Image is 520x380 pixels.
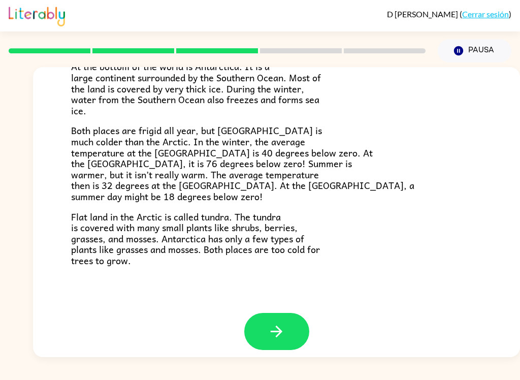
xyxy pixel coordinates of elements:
span: Flat land in the Arctic is called tundra. The tundra is covered with many small plants like shrub... [71,209,320,268]
img: Literably [9,4,65,26]
span: At the bottom of the world is Antarctica. It is a large continent surrounded by the Southern Ocea... [71,59,321,117]
span: Both places are frigid all year, but [GEOGRAPHIC_DATA] is much colder than the Arctic. In the win... [71,123,414,204]
button: Pausa [438,39,511,62]
span: D [PERSON_NAME] [387,9,460,19]
div: ( ) [387,9,511,19]
a: Cerrar sesión [462,9,509,19]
